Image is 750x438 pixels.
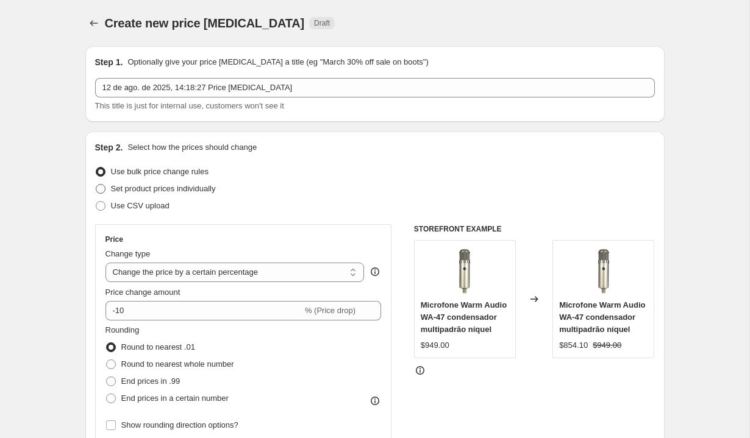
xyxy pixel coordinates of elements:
[369,266,381,278] div: help
[121,359,234,369] span: Round to nearest whole number
[105,235,123,244] h3: Price
[85,15,102,32] button: Price change jobs
[105,249,151,258] span: Change type
[421,300,507,334] span: Microfone Warm Audio WA-47 condensador multipadrão níquel
[95,78,655,97] input: 30% off holiday sale
[305,306,355,315] span: % (Price drop)
[111,167,209,176] span: Use bulk price change rules
[414,224,655,234] h6: STOREFRONT EXAMPLE
[95,56,123,68] h2: Step 1.
[111,201,170,210] span: Use CSV upload
[559,341,588,350] span: $854.10
[579,247,628,295] img: IMG_WARM_AUDIO_WA-47_1_80x.jpg
[121,342,195,351] span: Round to nearest .01
[111,184,216,193] span: Set product prices individually
[95,141,123,154] h2: Step 2.
[105,325,140,334] span: Rounding
[593,341,621,350] span: $949.00
[121,376,180,386] span: End prices in .99
[559,300,645,334] span: Microfone Warm Audio WA-47 condensador multipadrão níquel
[127,141,257,154] p: Select how the prices should change
[95,101,284,110] span: This title is just for internal use, customers won't see it
[121,394,229,403] span: End prices in a certain number
[314,18,330,28] span: Draft
[105,301,302,320] input: -15
[121,420,238,429] span: Show rounding direction options?
[421,341,449,350] span: $949.00
[105,16,305,30] span: Create new price [MEDICAL_DATA]
[440,247,489,295] img: IMG_WARM_AUDIO_WA-47_1_80x.jpg
[127,56,428,68] p: Optionally give your price [MEDICAL_DATA] a title (eg "March 30% off sale on boots")
[105,288,180,297] span: Price change amount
